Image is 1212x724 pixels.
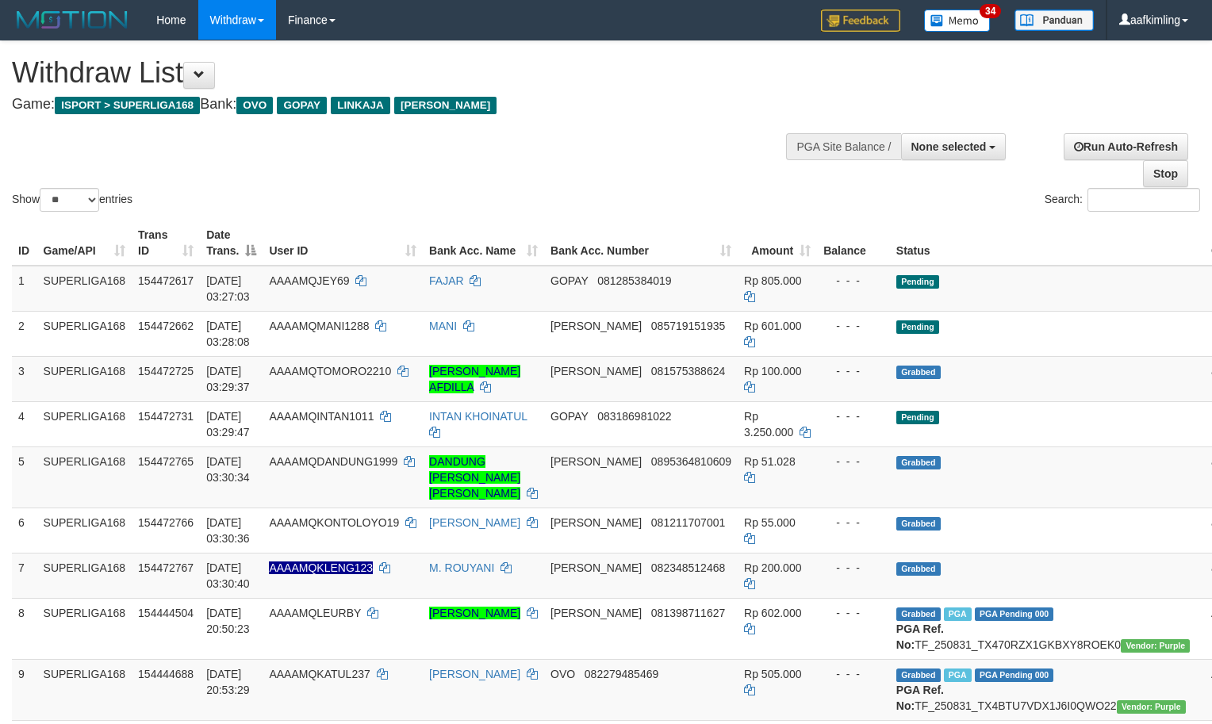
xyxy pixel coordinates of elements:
span: 154472725 [138,365,194,377]
span: Rp 200.000 [744,561,801,574]
span: Grabbed [896,517,941,531]
td: SUPERLIGA168 [37,356,132,401]
div: - - - [823,454,884,469]
td: 2 [12,311,37,356]
th: Game/API: activate to sort column ascending [37,220,132,266]
span: OVO [236,97,273,114]
span: Copy 0895364810609 to clipboard [651,455,731,468]
span: AAAAMQKONTOLOYO19 [269,516,399,529]
span: Copy 081285384019 to clipboard [597,274,671,287]
span: Vendor URL: https://trx4.1velocity.biz [1121,639,1190,653]
a: INTAN KHOINATUL [429,410,527,423]
label: Search: [1045,188,1200,212]
td: TF_250831_TX470RZX1GKBXY8ROEK0 [890,598,1205,659]
td: SUPERLIGA168 [37,401,132,446]
span: AAAAMQLEURBY [269,607,361,619]
span: Grabbed [896,562,941,576]
div: PGA Site Balance / [786,133,900,160]
span: Rp 602.000 [744,607,801,619]
td: 4 [12,401,37,446]
span: [PERSON_NAME] [550,320,642,332]
span: AAAAMQINTAN1011 [269,410,374,423]
span: LINKAJA [331,97,390,114]
span: AAAAMQJEY69 [269,274,349,287]
th: Trans ID: activate to sort column ascending [132,220,200,266]
b: PGA Ref. No: [896,622,944,651]
th: Date Trans.: activate to sort column descending [200,220,263,266]
span: PGA Pending [975,607,1054,621]
span: GOPAY [550,274,588,287]
span: Vendor URL: https://trx4.1velocity.biz [1117,700,1186,714]
span: [DATE] 03:30:34 [206,455,250,484]
td: 9 [12,659,37,720]
a: Stop [1143,160,1188,187]
div: - - - [823,408,884,424]
div: - - - [823,666,884,682]
td: SUPERLIGA168 [37,598,132,659]
a: Run Auto-Refresh [1064,133,1188,160]
span: Grabbed [896,607,941,621]
span: GOPAY [277,97,327,114]
h4: Game: Bank: [12,97,792,113]
span: None selected [911,140,987,153]
span: [DATE] 03:29:47 [206,410,250,439]
span: AAAAMQDANDUNG1999 [269,455,397,468]
td: SUPERLIGA168 [37,311,132,356]
span: AAAAMQTOMORO2210 [269,365,391,377]
div: - - - [823,318,884,334]
b: PGA Ref. No: [896,684,944,712]
input: Search: [1087,188,1200,212]
a: FAJAR [429,274,464,287]
div: - - - [823,363,884,379]
th: ID [12,220,37,266]
td: TF_250831_TX4BTU7VDX1J6I0QWO22 [890,659,1205,720]
a: M. ROUYANI [429,561,494,574]
span: Nama rekening ada tanda titik/strip, harap diedit [269,561,373,574]
span: Pending [896,411,939,424]
span: Rp 55.000 [744,516,796,529]
a: [PERSON_NAME] [429,607,520,619]
th: Status [890,220,1205,266]
span: [DATE] 20:53:29 [206,668,250,696]
div: - - - [823,273,884,289]
td: SUPERLIGA168 [37,266,132,312]
th: Amount: activate to sort column ascending [738,220,817,266]
span: 154472766 [138,516,194,529]
div: - - - [823,605,884,621]
td: SUPERLIGA168 [37,659,132,720]
div: - - - [823,560,884,576]
span: Rp 51.028 [744,455,796,468]
td: 6 [12,508,37,553]
a: DANDUNG [PERSON_NAME] [PERSON_NAME] [429,455,520,500]
span: PGA Pending [975,668,1054,682]
span: Copy 081575388624 to clipboard [651,365,725,377]
span: 154472767 [138,561,194,574]
span: Grabbed [896,668,941,682]
span: Pending [896,320,939,334]
span: OVO [550,668,575,680]
span: Grabbed [896,366,941,379]
th: Balance [817,220,890,266]
th: User ID: activate to sort column ascending [263,220,423,266]
a: MANI [429,320,457,332]
img: Button%20Memo.svg [924,10,991,32]
span: 34 [980,4,1001,18]
label: Show entries [12,188,132,212]
span: 154472765 [138,455,194,468]
td: 7 [12,553,37,598]
span: 154472731 [138,410,194,423]
th: Bank Acc. Name: activate to sort column ascending [423,220,544,266]
span: [PERSON_NAME] [550,516,642,529]
span: [PERSON_NAME] [550,455,642,468]
td: 8 [12,598,37,659]
span: Copy 081398711627 to clipboard [651,607,725,619]
span: [DATE] 03:30:36 [206,516,250,545]
span: [PERSON_NAME] [550,607,642,619]
h1: Withdraw List [12,57,792,89]
span: GOPAY [550,410,588,423]
span: Copy 082348512468 to clipboard [651,561,725,574]
span: [DATE] 03:30:40 [206,561,250,590]
span: 154444504 [138,607,194,619]
span: Copy 081211707001 to clipboard [651,516,725,529]
span: [DATE] 03:29:37 [206,365,250,393]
